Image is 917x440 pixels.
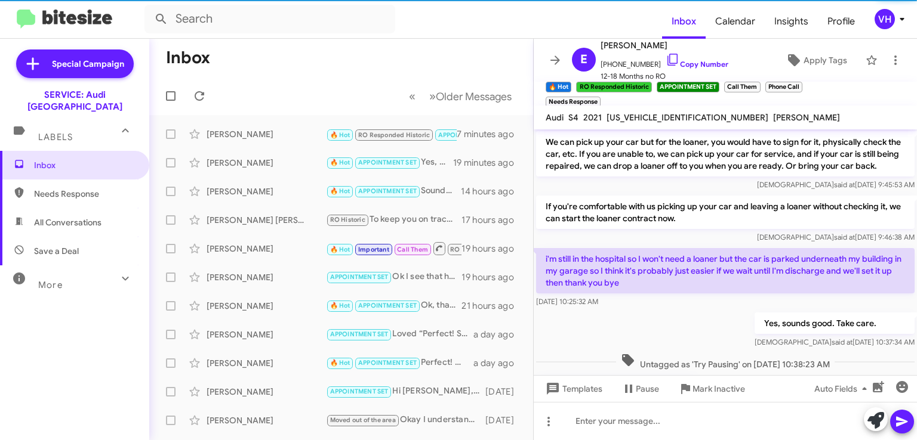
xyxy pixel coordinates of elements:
[326,356,473,370] div: Perfect! We'll have one of our drivers call you when they're on the way [DATE] morning.
[669,378,755,399] button: Mark Inactive
[358,159,417,166] span: APPOINTMENT SET
[326,413,485,427] div: Okay I understand. Feel free to reach out if I can help in the future!👍
[207,357,326,369] div: [PERSON_NAME]
[207,128,326,140] div: [PERSON_NAME]
[755,337,915,346] span: [DEMOGRAPHIC_DATA] [DATE] 10:37:34 AM
[724,82,760,92] small: Call Them
[144,5,395,33] input: Search
[534,378,612,399] button: Templates
[814,378,872,399] span: Auto Fields
[358,131,430,139] span: RO Responded Historic
[546,97,601,107] small: Needs Response
[358,302,417,309] span: APPOINTMENT SET
[473,329,524,340] div: a day ago
[326,213,461,227] div: To keep you on track with regular service maintenance on your vehicle, we recommend from 1 year o...
[330,416,396,424] span: Moved out of the area
[875,9,895,29] div: VH
[765,82,802,92] small: Phone Call
[864,9,904,29] button: VH
[326,299,461,312] div: Ok, thanks
[438,131,497,139] span: APPOINTMENT SET
[330,131,350,139] span: 🔥 Hot
[485,386,524,398] div: [DATE]
[601,52,728,70] span: [PHONE_NUMBER]
[34,188,136,200] span: Needs Response
[453,157,524,169] div: 19 minutes ago
[409,89,416,104] span: «
[16,49,134,78] a: Special Campaign
[805,378,881,399] button: Auto Fields
[34,245,79,257] span: Save a Deal
[207,386,326,398] div: [PERSON_NAME]
[326,327,473,341] div: Loved “Perfect! See you [DATE].”
[601,38,728,52] span: [PERSON_NAME]
[536,131,915,176] p: We can pick up your car but for the loaner, you would have to sign for it, physically check the c...
[450,246,485,253] span: RO Historic
[576,82,651,92] small: RO Responded Historic
[546,112,564,123] span: Audi
[402,84,519,109] nav: Page navigation example
[461,214,524,226] div: 17 hours ago
[601,70,728,82] span: 12-18 Months no RO
[326,385,485,398] div: Hi [PERSON_NAME], sorry for the late response. When would be the next available appt?
[461,300,524,312] div: 21 hours ago
[580,50,587,69] span: E
[330,246,350,253] span: 🔥 Hot
[461,271,524,283] div: 19 hours ago
[657,82,719,92] small: APPOINTMENT SET
[607,112,768,123] span: [US_VEHICLE_IDENTIFICATION_NUMBER]
[34,216,101,228] span: All Conversations
[402,84,423,109] button: Previous
[693,378,745,399] span: Mark Inactive
[772,49,860,71] button: Apply Tags
[397,246,428,253] span: Call Them
[461,185,524,197] div: 14 hours ago
[436,90,512,103] span: Older Messages
[207,329,326,340] div: [PERSON_NAME]
[616,353,835,370] span: Untagged as 'Try Pausing' on [DATE] 10:38:23 AM
[330,388,389,395] span: APPOINTMENT SET
[326,156,453,169] div: Yes, that works! See you [DATE] 8:30AM.
[330,302,350,309] span: 🔥 Hot
[546,82,571,92] small: 🔥 Hot
[536,196,915,229] p: If you're comfortable with us picking up your car and leaving a loaner without checking it, we ca...
[38,132,73,142] span: Labels
[38,280,63,290] span: More
[330,273,389,281] span: APPOINTMENT SET
[543,378,602,399] span: Templates
[706,4,765,39] a: Calendar
[330,216,365,224] span: RO Historic
[52,58,124,70] span: Special Campaign
[207,414,326,426] div: [PERSON_NAME]
[755,312,915,334] p: Yes, sounds good. Take care.
[662,4,706,39] a: Inbox
[358,187,417,195] span: APPOINTMENT SET
[34,159,136,171] span: Inbox
[207,243,326,255] div: [PERSON_NAME]
[536,248,915,293] p: i'm still in the hospital so I won't need a loaner but the car is parked underneath my building i...
[773,112,840,123] span: [PERSON_NAME]
[326,241,461,256] div: Just a friendly reminder that your annual service is due soon. Your last service was on [DATE]. I...
[765,4,818,39] a: Insights
[207,300,326,312] div: [PERSON_NAME]
[330,159,350,166] span: 🔥 Hot
[834,180,855,189] span: said at
[757,180,915,189] span: [DEMOGRAPHIC_DATA] [DATE] 9:45:53 AM
[485,414,524,426] div: [DATE]
[326,126,457,141] div: Inbound Call
[832,337,853,346] span: said at
[207,157,326,169] div: [PERSON_NAME]
[358,246,389,253] span: Important
[636,378,659,399] span: Pause
[461,243,524,255] div: 19 hours ago
[457,128,524,140] div: 7 minutes ago
[473,357,524,369] div: a day ago
[207,185,326,197] div: [PERSON_NAME]
[818,4,864,39] a: Profile
[834,233,855,241] span: said at
[330,330,389,338] span: APPOINTMENT SET
[330,187,350,195] span: 🔥 Hot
